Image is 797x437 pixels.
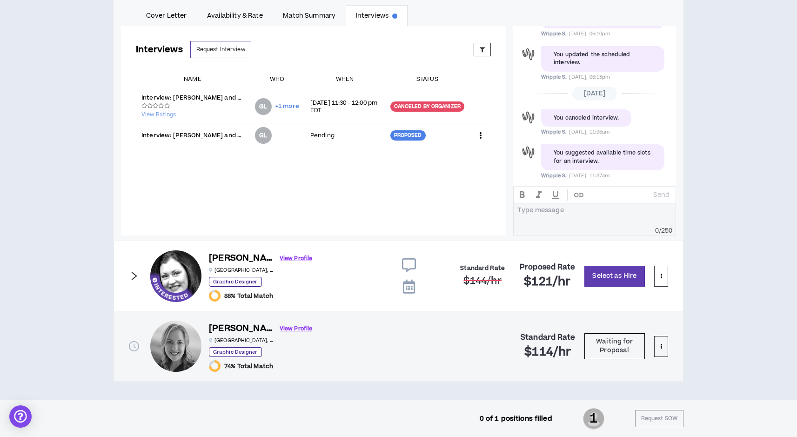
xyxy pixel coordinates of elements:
[209,347,262,357] p: Graphic Designer
[310,99,379,114] p: [DATE] 11:30 - 12:00 pm EDT
[520,263,575,272] h4: Proposed Rate
[141,132,244,139] p: Interview: [PERSON_NAME] and [PERSON_NAME] for Designing branded templates for social posts
[209,267,274,274] p: [GEOGRAPHIC_DATA] , [GEOGRAPHIC_DATA]
[224,292,273,300] span: 88% Total Match
[460,265,505,272] h4: Standard Rate
[653,191,670,199] p: Send
[554,114,619,122] div: You canceled interview.
[305,69,385,90] th: When
[129,341,139,351] span: clock-circle
[541,74,567,81] span: Wripple S.
[390,101,464,112] div: Canceled by Organizer
[541,128,567,135] span: Wripple S.
[541,30,567,37] span: Wripple S.
[554,51,652,67] div: You updated the scheduled interview.
[141,94,244,101] p: Interview: [PERSON_NAME] and [PERSON_NAME] for Designing branded templates for social posts
[346,5,408,27] a: Interviews
[259,104,267,109] div: GL
[150,321,201,372] div: Cathy D.
[136,43,183,56] h3: Interviews
[463,274,501,288] span: $144 /hr
[650,189,673,202] button: Send
[520,109,536,126] div: Wripple S.
[197,5,273,27] a: Availability & Rate
[659,226,673,235] span: / 250
[385,69,470,90] th: Status
[584,333,645,359] button: Waiting for Proposal
[569,74,610,81] span: [DATE], 06:13pm
[547,187,564,203] button: UNDERLINE text
[524,345,571,360] h2: $114 /hr
[141,101,176,119] button: View Ratings
[280,250,312,267] a: View Profile
[569,30,610,37] span: [DATE], 06:10pm
[583,407,604,430] span: 1
[275,102,299,111] span: +1 more
[129,271,139,281] span: right
[570,187,587,203] button: create hypertext link
[224,363,273,370] span: 74% Total Match
[521,333,575,342] h4: Standard Rate
[209,252,274,265] h6: [PERSON_NAME]
[255,127,272,144] div: Giselle L.
[514,187,530,203] button: BOLD text
[209,337,274,344] p: [GEOGRAPHIC_DATA] , [GEOGRAPHIC_DATA]
[569,128,609,135] span: [DATE], 11:06am
[655,226,659,235] span: 0
[572,87,617,101] span: [DATE]
[209,322,274,336] h6: [PERSON_NAME]
[280,321,312,337] a: View Profile
[209,277,262,287] p: Graphic Designer
[524,275,571,289] h2: $121 /hr
[584,266,645,287] button: Select as Hire
[520,46,536,62] div: Wripple S.
[554,149,652,165] div: You suggested available time slots for an interview.
[136,69,249,90] th: Name
[541,172,567,179] span: Wripple S.
[310,132,379,139] p: Pending
[249,69,305,90] th: Who
[150,250,201,302] div: Irina I.
[569,172,609,179] span: [DATE], 11:37am
[255,98,272,115] div: Giselle L.
[635,410,683,427] button: Request SOW
[520,144,536,161] div: Wripple S.
[530,187,547,203] button: ITALIC text
[190,41,251,58] button: Request Interview
[480,414,552,424] p: 0 of 1 positions filled
[136,5,197,27] a: Cover Letter
[390,130,426,141] div: Proposed
[9,405,32,428] div: Open Intercom Messenger
[273,5,346,27] a: Match Summary
[259,133,267,138] div: GL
